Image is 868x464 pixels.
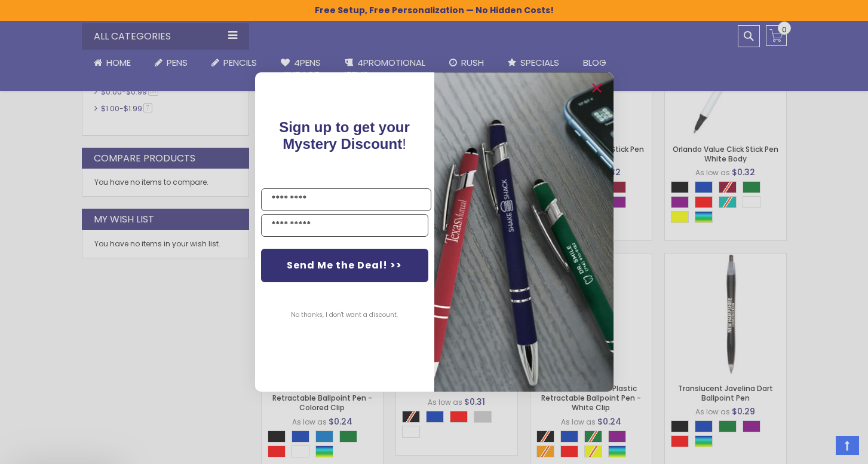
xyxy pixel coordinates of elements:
[261,249,428,282] button: Send Me the Deal! >>
[285,300,404,330] button: No thanks, I don't want a discount.
[769,432,868,464] iframe: Google Customer Reviews
[587,78,606,97] button: Close dialog
[279,119,410,152] span: Sign up to get your Mystery Discount
[434,72,614,391] img: pop-up-image
[279,119,410,152] span: !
